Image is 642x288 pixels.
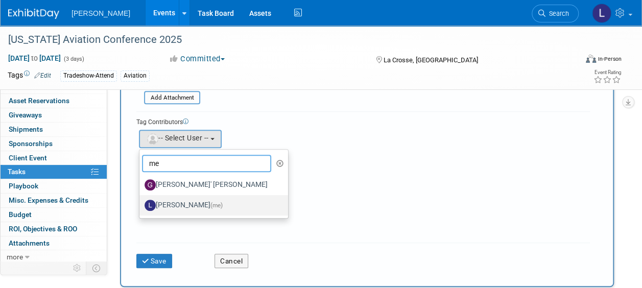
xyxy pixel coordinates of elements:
[136,116,590,127] div: Tag Contributors
[592,4,611,23] img: Lindsey Wolanczyk
[86,261,107,275] td: Toggle Event Tabs
[142,155,271,172] input: Search
[586,55,596,63] img: Format-Inperson.png
[145,179,156,190] img: G.jpg
[146,134,209,142] span: -- Select User --
[145,197,278,213] label: [PERSON_NAME]
[9,139,53,148] span: Sponsorships
[34,72,51,79] a: Edit
[384,56,478,64] span: La Crosse, [GEOGRAPHIC_DATA]
[60,70,117,81] div: Tradeshow-Attend
[30,54,39,62] span: to
[165,54,229,64] button: Committed
[532,53,622,68] div: Event Format
[9,182,38,190] span: Playbook
[63,56,84,62] span: (3 days)
[1,151,107,165] a: Client Event
[9,239,50,247] span: Attachments
[1,194,107,207] a: Misc. Expenses & Credits
[8,70,51,82] td: Tags
[7,253,23,261] span: more
[139,130,222,148] button: -- Select User --
[1,165,107,179] a: Tasks
[68,261,86,275] td: Personalize Event Tab Strip
[9,97,69,105] span: Asset Reservations
[1,123,107,136] a: Shipments
[9,154,47,162] span: Client Event
[545,10,569,17] span: Search
[145,177,278,193] label: [PERSON_NAME]' [PERSON_NAME]
[598,55,622,63] div: In-Person
[72,9,130,17] span: [PERSON_NAME]
[1,137,107,151] a: Sponsorships
[136,254,172,268] button: Save
[1,208,107,222] a: Budget
[6,4,446,14] body: Rich Text Area. Press ALT-0 for help.
[9,111,42,119] span: Giveaways
[210,201,223,208] span: (me)
[8,9,59,19] img: ExhibitDay
[9,196,88,204] span: Misc. Expenses & Credits
[121,70,150,81] div: Aviation
[9,225,77,233] span: ROI, Objectives & ROO
[215,254,248,268] button: Cancel
[1,222,107,236] a: ROI, Objectives & ROO
[8,167,26,176] span: Tasks
[8,54,61,63] span: [DATE] [DATE]
[9,210,32,219] span: Budget
[1,108,107,122] a: Giveaways
[145,200,156,211] img: L.jpg
[593,70,621,75] div: Event Rating
[5,31,569,49] div: [US_STATE] Aviation Conference 2025
[532,5,579,22] a: Search
[9,125,43,133] span: Shipments
[1,179,107,193] a: Playbook
[1,94,107,108] a: Asset Reservations
[1,250,107,264] a: more
[1,236,107,250] a: Attachments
